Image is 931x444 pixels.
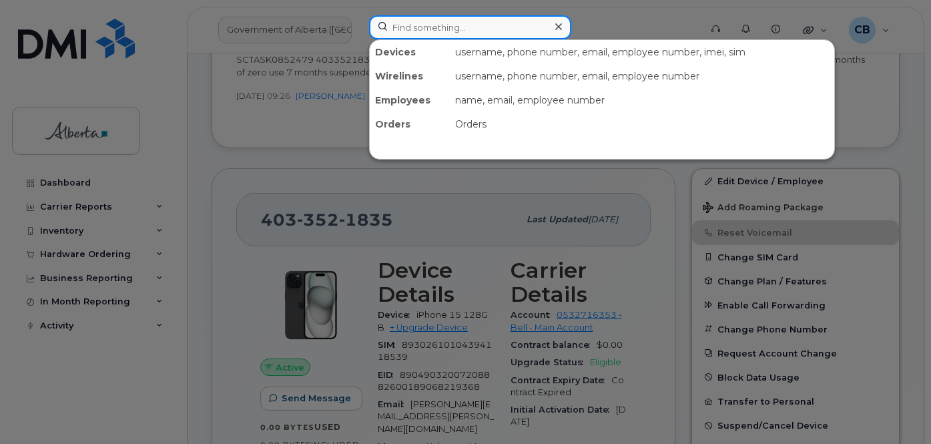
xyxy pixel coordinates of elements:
[450,40,834,64] div: username, phone number, email, employee number, imei, sim
[370,64,450,88] div: Wirelines
[370,112,450,136] div: Orders
[450,64,834,88] div: username, phone number, email, employee number
[370,40,450,64] div: Devices
[370,88,450,112] div: Employees
[369,15,571,39] input: Find something...
[450,112,834,136] div: Orders
[450,88,834,112] div: name, email, employee number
